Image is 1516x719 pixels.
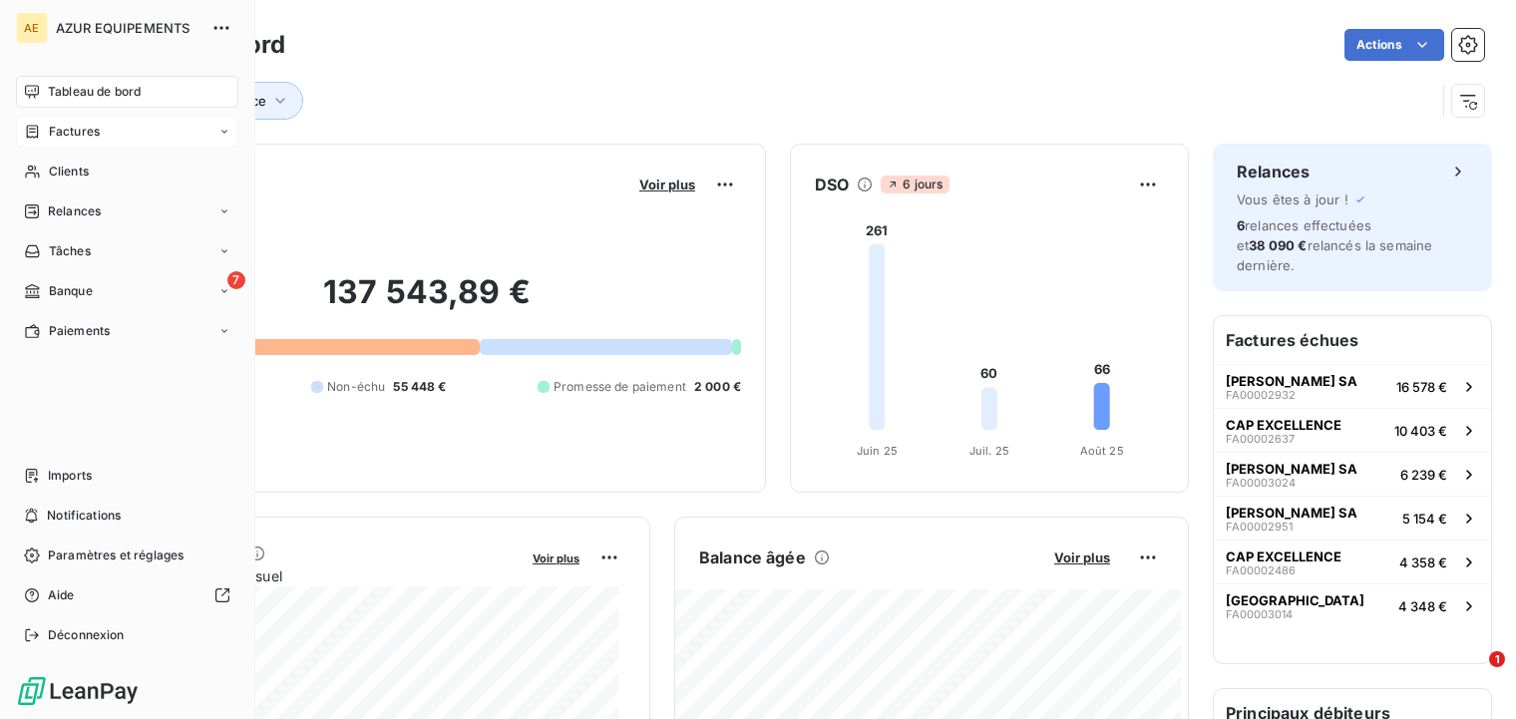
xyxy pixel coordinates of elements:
[16,460,238,492] a: Imports
[1249,237,1307,253] span: 38 090 €
[49,123,100,141] span: Factures
[16,12,48,44] div: AE
[694,378,741,396] span: 2 000 €
[48,586,75,604] span: Aide
[1226,477,1296,489] span: FA00003024
[1214,496,1491,539] button: [PERSON_NAME] SAFA000029515 154 €
[47,507,121,525] span: Notifications
[227,271,245,289] span: 7
[113,565,519,586] span: Chiffre d'affaires mensuel
[1344,29,1444,61] button: Actions
[1489,651,1505,667] span: 1
[1398,598,1447,614] span: 4 348 €
[16,539,238,571] a: Paramètres et réglages
[16,116,238,148] a: Factures
[1226,505,1357,521] span: [PERSON_NAME] SA
[16,195,238,227] a: Relances
[16,156,238,187] a: Clients
[327,378,385,396] span: Non-échu
[1054,549,1110,565] span: Voir plus
[1400,467,1447,483] span: 6 239 €
[815,173,849,196] h6: DSO
[1226,608,1293,620] span: FA00003014
[633,176,701,193] button: Voir plus
[1214,539,1491,583] button: CAP EXCELLENCEFA000024864 358 €
[1048,548,1116,566] button: Voir plus
[49,282,93,300] span: Banque
[1226,592,1364,608] span: [GEOGRAPHIC_DATA]
[639,177,695,192] span: Voir plus
[16,275,238,307] a: 7Banque
[48,546,184,564] span: Paramètres et réglages
[1226,433,1295,445] span: FA00002637
[1226,521,1293,533] span: FA00002951
[48,626,125,644] span: Déconnexion
[1226,564,1296,576] span: FA00002486
[1394,423,1447,439] span: 10 403 €
[1237,217,1245,233] span: 6
[113,272,741,332] h2: 137 543,89 €
[1226,389,1296,401] span: FA00002932
[1237,217,1432,273] span: relances effectuées et relancés la semaine dernière.
[554,378,686,396] span: Promesse de paiement
[16,579,238,611] a: Aide
[1214,316,1491,364] h6: Factures échues
[1237,160,1310,183] h6: Relances
[1226,548,1341,564] span: CAP EXCELLENCE
[527,548,585,566] button: Voir plus
[16,315,238,347] a: Paiements
[49,242,91,260] span: Tâches
[1448,651,1496,699] iframe: Intercom live chat
[1226,373,1357,389] span: [PERSON_NAME] SA
[1080,444,1124,458] tspan: Août 25
[969,444,1009,458] tspan: Juil. 25
[48,83,141,101] span: Tableau de bord
[1214,364,1491,408] button: [PERSON_NAME] SAFA0000293216 578 €
[1214,583,1491,627] button: [GEOGRAPHIC_DATA]FA000030144 348 €
[1402,511,1447,527] span: 5 154 €
[1226,461,1357,477] span: [PERSON_NAME] SA
[881,176,948,193] span: 6 jours
[49,163,89,180] span: Clients
[857,444,898,458] tspan: Juin 25
[393,378,446,396] span: 55 448 €
[533,551,579,565] span: Voir plus
[1214,408,1491,452] button: CAP EXCELLENCEFA0000263710 403 €
[16,76,238,108] a: Tableau de bord
[699,545,806,569] h6: Balance âgée
[1237,191,1348,207] span: Vous êtes à jour !
[1226,417,1341,433] span: CAP EXCELLENCE
[48,467,92,485] span: Imports
[48,202,101,220] span: Relances
[16,235,238,267] a: Tâches
[16,675,140,707] img: Logo LeanPay
[1396,379,1447,395] span: 16 578 €
[49,322,110,340] span: Paiements
[1214,452,1491,496] button: [PERSON_NAME] SAFA000030246 239 €
[56,20,199,36] span: AZUR EQUIPEMENTS
[1399,554,1447,570] span: 4 358 €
